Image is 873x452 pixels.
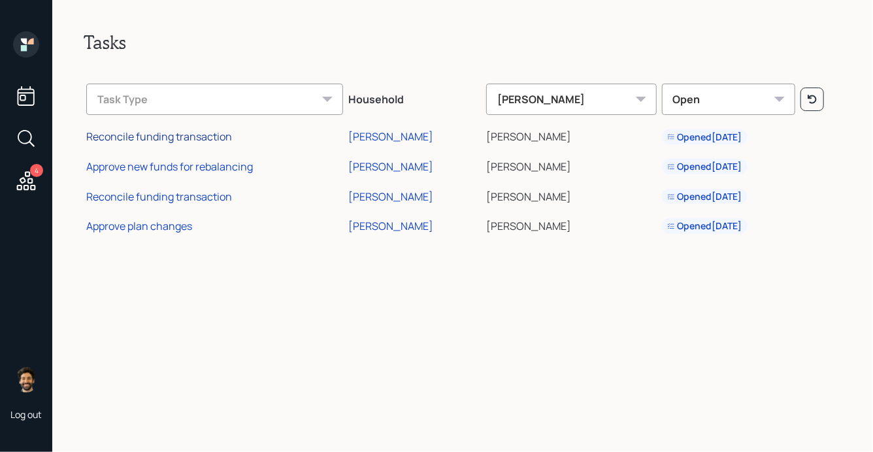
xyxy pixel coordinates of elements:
div: [PERSON_NAME] [348,189,433,204]
div: Log out [10,408,42,421]
div: [PERSON_NAME] [348,219,433,233]
div: Opened [DATE] [667,160,742,173]
div: Approve new funds for rebalancing [86,159,253,174]
div: [PERSON_NAME] [486,84,657,115]
td: [PERSON_NAME] [484,120,659,150]
div: [PERSON_NAME] [348,129,433,144]
td: [PERSON_NAME] [484,180,659,210]
img: eric-schwartz-headshot.png [13,366,39,393]
h2: Tasks [84,31,842,54]
td: [PERSON_NAME] [484,209,659,239]
div: Opened [DATE] [667,219,742,233]
div: Open [662,84,795,115]
div: Opened [DATE] [667,190,742,203]
div: Opened [DATE] [667,131,742,144]
th: Household [346,74,484,120]
div: 4 [30,164,43,177]
div: Reconcile funding transaction [86,189,232,204]
div: Reconcile funding transaction [86,129,232,144]
div: [PERSON_NAME] [348,159,433,174]
div: Task Type [86,84,343,115]
div: Approve plan changes [86,219,192,233]
td: [PERSON_NAME] [484,150,659,180]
